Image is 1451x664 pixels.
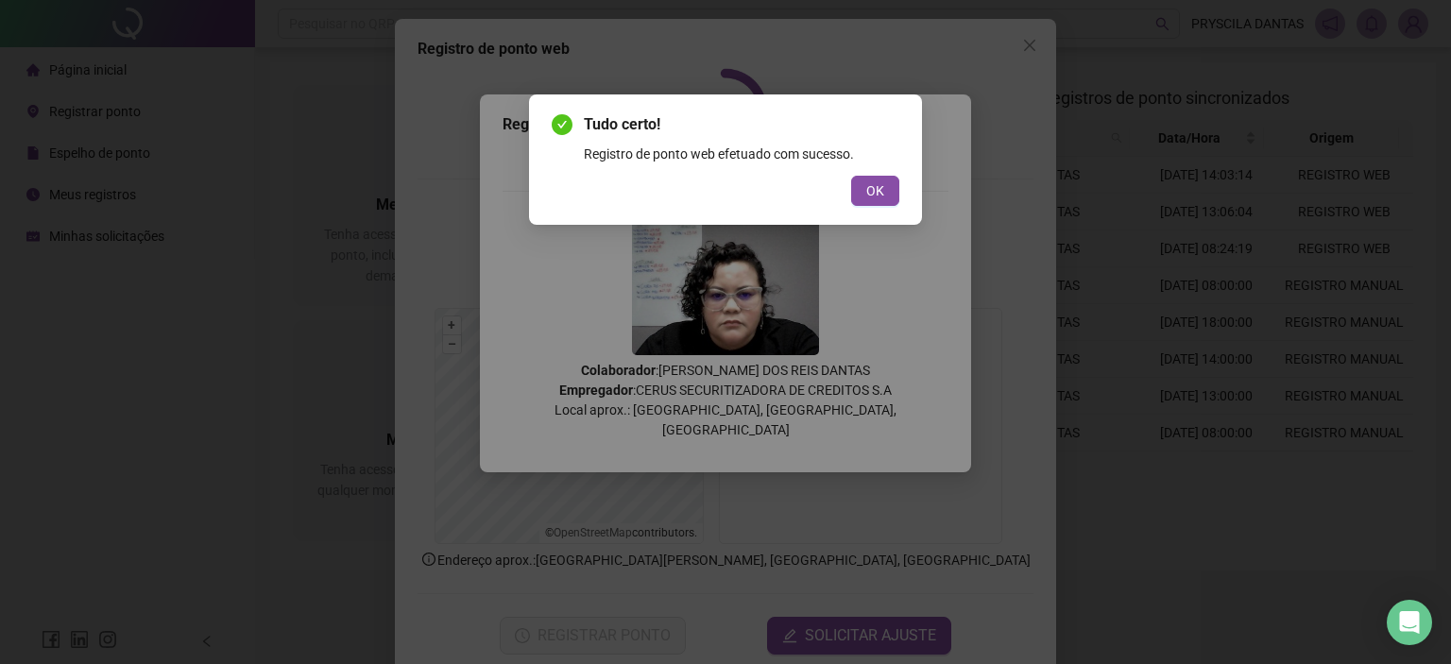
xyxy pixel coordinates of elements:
span: check-circle [552,114,572,135]
span: Tudo certo! [584,113,899,136]
div: Registro de ponto web efetuado com sucesso. [584,144,899,164]
span: OK [866,180,884,201]
div: Open Intercom Messenger [1387,600,1432,645]
button: OK [851,176,899,206]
